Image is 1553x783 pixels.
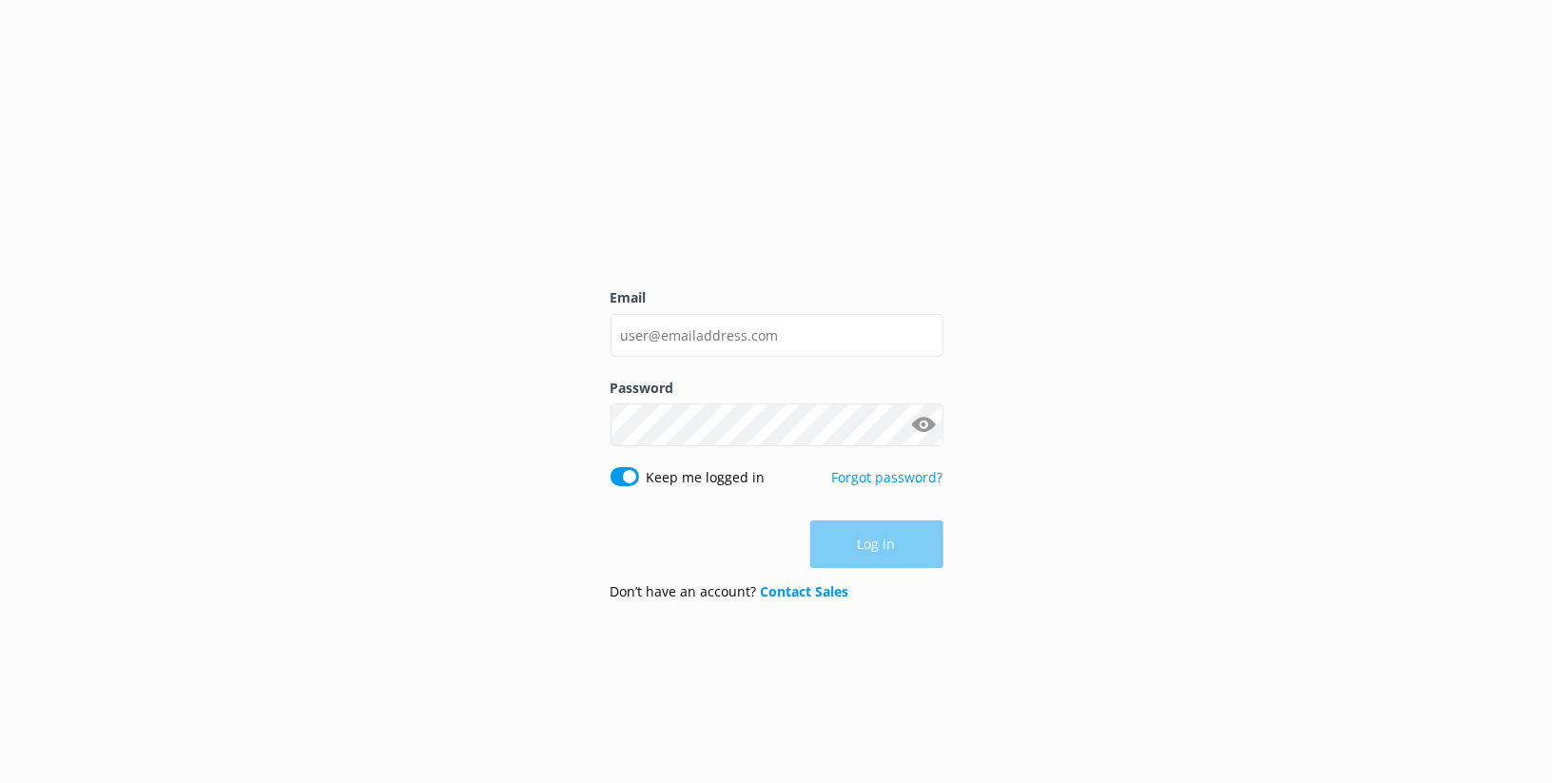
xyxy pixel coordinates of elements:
label: Keep me logged in [647,467,766,488]
a: Forgot password? [832,468,943,486]
button: Show password [905,406,943,444]
p: Don’t have an account? [611,581,849,602]
a: Contact Sales [761,582,849,600]
input: user@emailaddress.com [611,314,943,357]
label: Password [611,378,943,399]
label: Email [611,287,943,308]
